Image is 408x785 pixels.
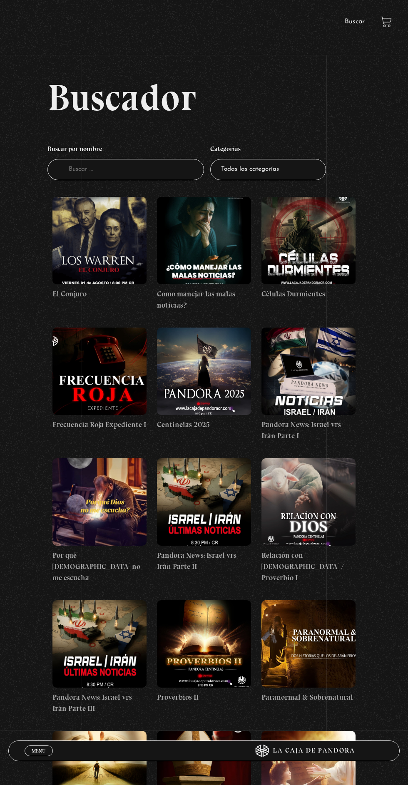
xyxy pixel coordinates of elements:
[261,288,356,300] h4: Células Durmientes
[52,600,147,714] a: Pandora News: Israel vrs Irán Parte III
[47,79,400,116] h2: Buscador
[261,692,356,703] h4: Paranormal & Sobrenatural
[381,16,392,27] a: View your shopping cart
[52,197,147,300] a: El Conjuro
[157,197,251,311] a: Como manejar las malas noticias?
[32,748,45,753] span: Menu
[261,458,356,584] a: Relación con [DEMOGRAPHIC_DATA] / Proverbio I
[52,419,147,430] h4: Frecuencia Roja Expediente I
[157,419,251,430] h4: Centinelas 2025
[52,692,147,714] h4: Pandora News: Israel vrs Irán Parte III
[261,550,356,584] h4: Relación con [DEMOGRAPHIC_DATA] / Proverbio I
[157,600,251,703] a: Proverbios II
[52,288,147,300] h4: El Conjuro
[29,755,49,761] span: Cerrar
[210,141,326,159] h4: Categorías
[261,600,356,703] a: Paranormal & Sobrenatural
[52,458,147,584] a: Por qué [DEMOGRAPHIC_DATA] no me escucha
[261,419,356,442] h4: Pandora News: Israel vrs Irán Parte I
[261,328,356,442] a: Pandora News: Israel vrs Irán Parte I
[157,550,251,572] h4: Pandora News: Israel vrs Irán Parte II
[157,692,251,703] h4: Proverbios II
[52,550,147,584] h4: Por qué [DEMOGRAPHIC_DATA] no me escucha
[157,328,251,430] a: Centinelas 2025
[261,197,356,300] a: Células Durmientes
[52,328,147,430] a: Frecuencia Roja Expediente I
[47,141,204,159] h4: Buscar por nombre
[345,18,365,25] a: Buscar
[157,288,251,311] h4: Como manejar las malas noticias?
[157,458,251,572] a: Pandora News: Israel vrs Irán Parte II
